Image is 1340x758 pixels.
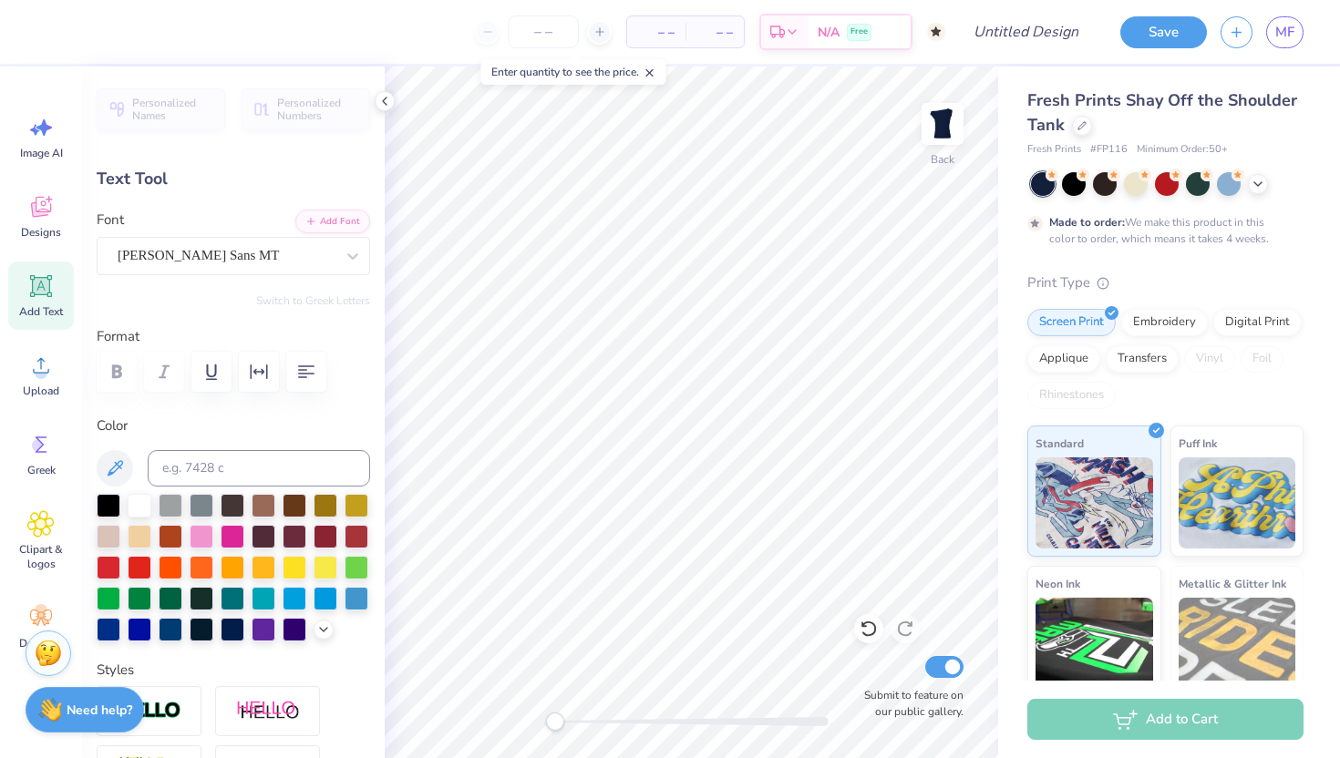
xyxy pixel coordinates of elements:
img: Metallic & Glitter Ink [1179,598,1296,689]
span: Neon Ink [1036,574,1080,593]
span: Fresh Prints Shay Off the Shoulder Tank [1027,89,1297,136]
label: Font [97,210,124,230]
img: Neon Ink [1036,598,1153,689]
span: – – [638,23,675,42]
a: MF [1266,16,1304,48]
div: Text Tool [97,167,370,191]
div: Transfers [1106,345,1179,373]
span: Greek [27,463,56,477]
span: N/A [818,23,840,42]
span: Standard [1036,434,1084,453]
label: Styles [97,660,134,681]
button: Add Font [295,210,370,233]
label: Format [97,326,370,347]
button: Save [1120,16,1207,48]
div: Embroidery [1121,309,1208,336]
div: Enter quantity to see the price. [481,59,666,85]
span: Puff Ink [1179,434,1217,453]
img: Standard [1036,457,1153,548]
span: Fresh Prints [1027,142,1081,158]
span: Image AI [20,146,63,160]
label: Submit to feature on our public gallery. [854,687,964,720]
img: Puff Ink [1179,457,1296,548]
span: Personalized Names [132,97,214,122]
span: Designs [21,225,61,240]
div: We make this product in this color to order, which means it takes 4 weeks. [1049,214,1273,247]
div: Vinyl [1184,345,1235,373]
span: Minimum Order: 50 + [1137,142,1228,158]
div: Accessibility label [546,712,564,731]
input: Untitled Design [959,14,1093,50]
input: e.g. 7428 c [148,450,370,487]
label: Color [97,415,370,436]
span: Free [850,26,868,38]
div: Foil [1241,345,1283,373]
strong: Made to order: [1049,215,1125,230]
img: Back [924,106,961,142]
div: Rhinestones [1027,382,1116,409]
span: Decorate [19,636,63,650]
img: Shadow [236,700,300,722]
div: Screen Print [1027,309,1116,336]
span: Upload [23,384,59,398]
strong: Need help? [67,702,132,719]
div: Digital Print [1213,309,1302,336]
span: – – [696,23,733,42]
div: Print Type [1027,272,1304,293]
span: # FP116 [1090,142,1128,158]
span: Metallic & Glitter Ink [1179,574,1286,593]
button: Personalized Names [97,88,225,130]
button: Switch to Greek Letters [256,293,370,308]
button: Personalized Numbers [242,88,370,130]
img: Stroke [118,701,181,722]
span: Add Text [19,304,63,319]
div: Back [931,151,954,168]
span: MF [1275,22,1294,43]
input: – – [508,15,579,48]
span: Clipart & logos [11,542,71,571]
div: Applique [1027,345,1100,373]
span: Personalized Numbers [277,97,359,122]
